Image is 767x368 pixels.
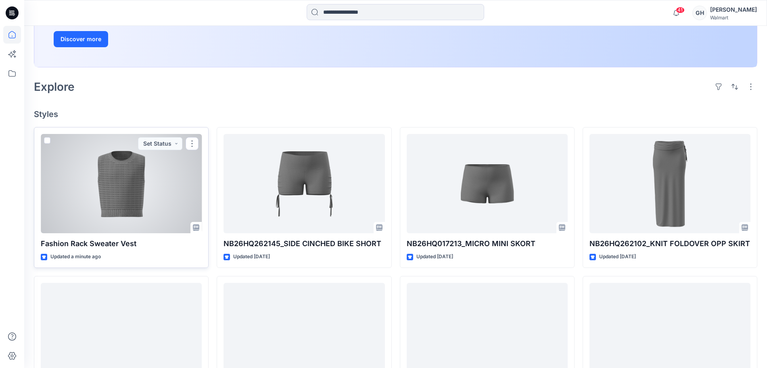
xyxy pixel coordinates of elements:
[589,134,750,233] a: NB26HQ262102_KNIT FOLDOVER OPP SKIRT
[407,238,568,249] p: NB26HQ017213_MICRO MINI SKORT
[407,134,568,233] a: NB26HQ017213_MICRO MINI SKORT
[54,31,108,47] button: Discover more
[34,80,75,93] h2: Explore
[34,109,757,119] h4: Styles
[50,253,101,261] p: Updated a minute ago
[416,253,453,261] p: Updated [DATE]
[54,31,235,47] a: Discover more
[710,15,757,21] div: Walmart
[41,238,202,249] p: Fashion Rack Sweater Vest
[692,6,707,20] div: GH
[710,5,757,15] div: [PERSON_NAME]
[589,238,750,249] p: NB26HQ262102_KNIT FOLDOVER OPP SKIRT
[233,253,270,261] p: Updated [DATE]
[676,7,685,13] span: 41
[41,134,202,233] a: Fashion Rack Sweater Vest
[599,253,636,261] p: Updated [DATE]
[224,134,385,233] a: NB26HQ262145_SIDE CINCHED BIKE SHORT
[224,238,385,249] p: NB26HQ262145_SIDE CINCHED BIKE SHORT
